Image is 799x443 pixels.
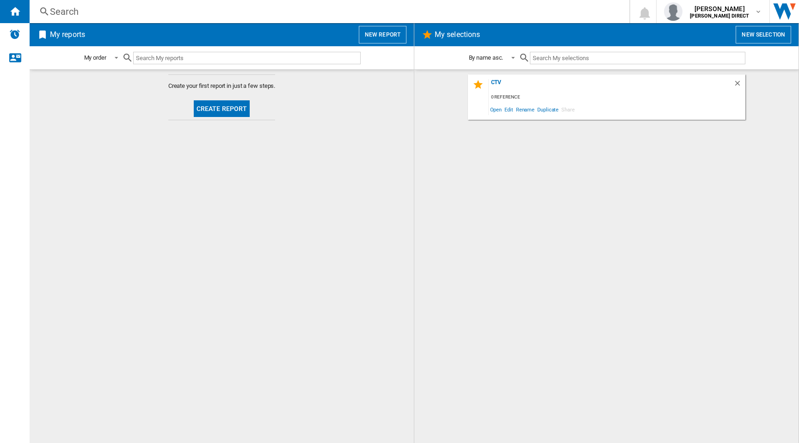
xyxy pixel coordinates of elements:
input: Search My selections [530,52,745,64]
b: [PERSON_NAME] DIRECT [690,13,749,19]
img: profile.jpg [664,2,682,21]
div: Search [50,5,605,18]
div: 0 reference [489,92,745,103]
span: Create your first report in just a few steps. [168,82,276,90]
button: New report [359,26,406,43]
div: By name asc. [469,54,504,61]
div: Delete [733,79,745,92]
span: Open [489,103,504,116]
input: Search My reports [133,52,361,64]
span: Rename [515,103,536,116]
span: [PERSON_NAME] [690,4,749,13]
img: alerts-logo.svg [9,29,20,40]
h2: My selections [433,26,482,43]
button: New selection [736,26,791,43]
span: Edit [503,103,515,116]
span: Share [560,103,576,116]
div: CTV [489,79,733,92]
h2: My reports [48,26,87,43]
div: My order [84,54,106,61]
span: Duplicate [536,103,560,116]
button: Create report [194,100,250,117]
